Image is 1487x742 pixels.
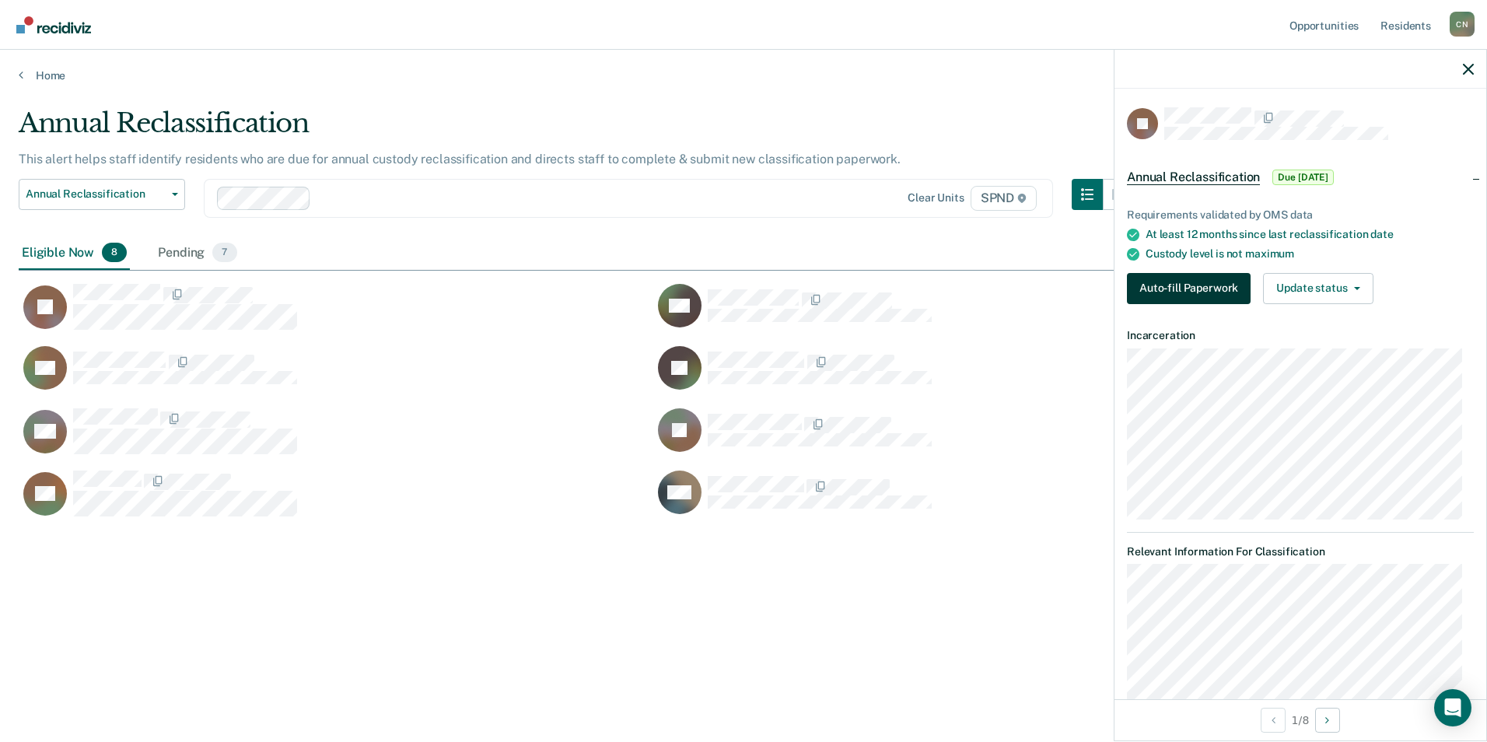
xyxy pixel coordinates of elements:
[19,107,1134,152] div: Annual Reclassification
[26,187,166,201] span: Annual Reclassification
[19,408,653,470] div: CaseloadOpportunityCell-00483996
[653,283,1288,345] div: CaseloadOpportunityCell-00585303
[653,408,1288,470] div: CaseloadOpportunityCell-00330831
[1114,699,1486,740] div: 1 / 8
[19,236,130,271] div: Eligible Now
[1127,273,1251,304] button: Auto-fill Paperwork
[102,243,127,263] span: 8
[19,68,1468,82] a: Home
[19,345,653,408] div: CaseloadOpportunityCell-00246178
[1434,689,1471,726] div: Open Intercom Messenger
[1127,545,1474,558] dt: Relevant Information For Classification
[653,470,1288,532] div: CaseloadOpportunityCell-00100152
[1127,329,1474,342] dt: Incarceration
[1146,247,1474,261] div: Custody level is not
[1450,12,1475,37] button: Profile dropdown button
[212,243,236,263] span: 7
[1127,208,1474,222] div: Requirements validated by OMS data
[155,236,240,271] div: Pending
[1370,228,1393,240] span: date
[1263,273,1373,304] button: Update status
[908,191,964,205] div: Clear units
[1114,152,1486,202] div: Annual ReclassificationDue [DATE]
[1146,228,1474,241] div: At least 12 months since last reclassification
[1127,273,1257,304] a: Navigate to form link
[19,152,901,166] p: This alert helps staff identify residents who are due for annual custody reclassification and dir...
[16,16,91,33] img: Recidiviz
[1315,708,1340,733] button: Next Opportunity
[1127,170,1260,185] span: Annual Reclassification
[19,470,653,532] div: CaseloadOpportunityCell-00464910
[1245,247,1294,260] span: maximum
[1261,708,1286,733] button: Previous Opportunity
[971,186,1037,211] span: SPND
[1272,170,1334,185] span: Due [DATE]
[1450,12,1475,37] div: C N
[653,345,1288,408] div: CaseloadOpportunityCell-00598319
[19,283,653,345] div: CaseloadOpportunityCell-00430627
